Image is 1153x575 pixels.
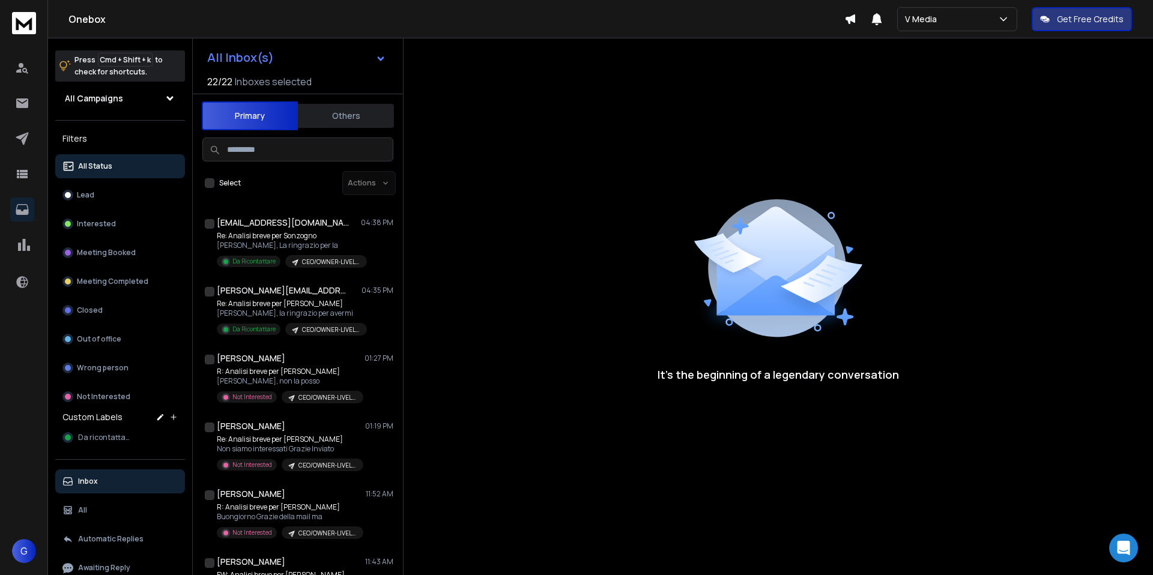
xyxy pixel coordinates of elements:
[658,366,899,383] p: It’s the beginning of a legendary conversation
[219,178,241,188] label: Select
[55,298,185,322] button: Closed
[77,248,136,257] p: Meeting Booked
[55,327,185,351] button: Out of office
[217,217,349,229] h1: [EMAIL_ADDRESS][DOMAIN_NAME]
[235,74,312,89] h3: Inboxes selected
[217,284,349,297] h1: [PERSON_NAME][EMAIL_ADDRESS][DOMAIN_NAME]
[55,86,185,110] button: All Campaigns
[217,299,361,309] p: Re: Analisi breve per [PERSON_NAME]
[365,557,393,567] p: 11:43 AM
[74,54,163,78] p: Press to check for shortcuts.
[362,286,393,295] p: 04:35 PM
[12,12,36,34] img: logo
[55,527,185,551] button: Automatic Replies
[302,325,360,334] p: CEO/OWNER-LIVELLO 3 - CONSAPEVOLE DEL PROBLEMA-PERSONALIZZAZIONI TARGET A-TEST 1
[232,325,276,334] p: Da Ricontattare
[217,444,361,454] p: Non siamo interessati Grazie Inviato
[77,306,103,315] p: Closed
[62,411,123,423] h3: Custom Labels
[77,219,116,229] p: Interested
[1057,13,1124,25] p: Get Free Credits
[366,489,393,499] p: 11:52 AM
[298,393,356,402] p: CEO/OWNER-LIVELLO 3 - CONSAPEVOLE DEL PROBLEMA-PERSONALIZZAZIONI TARGET A-TEST 1
[78,477,98,486] p: Inbox
[12,539,36,563] button: G
[217,376,361,386] p: [PERSON_NAME], non la posso
[78,563,130,573] p: Awaiting Reply
[232,460,272,469] p: Not Interested
[232,393,272,402] p: Not Interested
[232,528,272,537] p: Not Interested
[55,212,185,236] button: Interested
[98,53,153,67] span: Cmd + Shift + k
[202,101,298,130] button: Primary
[55,385,185,409] button: Not Interested
[1109,534,1138,562] div: Open Intercom Messenger
[207,52,274,64] h1: All Inbox(s)
[298,461,356,470] p: CEO/OWNER-LIVELLO 3 - CONSAPEVOLE DEL PROBLEMA-PERSONALIZZAZIONI TARGET A-TEST 1
[298,103,394,129] button: Others
[55,154,185,178] button: All Status
[217,435,361,444] p: Re: Analisi breve per [PERSON_NAME]
[77,392,130,402] p: Not Interested
[298,529,356,538] p: CEO/OWNER-LIVELLO 3 - CONSAPEVOLE DEL PROBLEMA-PERSONALIZZAZIONI TARGET A-TEST 1
[77,190,94,200] p: Lead
[302,257,360,266] p: CEO/OWNER-LIVELLO 3 - CONSAPEVOLE DEL PROBLEMA-PERSONALIZZAZIONI TARGET A-TEST 1
[55,241,185,265] button: Meeting Booked
[217,556,285,568] h1: [PERSON_NAME]
[55,269,185,294] button: Meeting Completed
[78,505,87,515] p: All
[217,502,361,512] p: R: Analisi breve per [PERSON_NAME]
[198,46,396,70] button: All Inbox(s)
[78,433,132,442] span: Da ricontattare
[78,534,144,544] p: Automatic Replies
[217,352,285,364] h1: [PERSON_NAME]
[1032,7,1132,31] button: Get Free Credits
[217,512,361,522] p: Buongiorno Grazie della mail ma
[217,367,361,376] p: R: Analisi breve per [PERSON_NAME]
[217,231,361,241] p: Re: Analisi breve per Sonzogno
[361,218,393,227] p: 04:38 PM
[77,277,148,286] p: Meeting Completed
[55,130,185,147] h3: Filters
[365,421,393,431] p: 01:19 PM
[905,13,942,25] p: V Media
[68,12,844,26] h1: Onebox
[55,498,185,522] button: All
[232,257,276,266] p: Da Ricontattare
[217,488,285,500] h1: [PERSON_NAME]
[365,354,393,363] p: 01:27 PM
[77,334,121,344] p: Out of office
[217,309,361,318] p: [PERSON_NAME], la ringrazio per avermi
[55,426,185,450] button: Da ricontattare
[207,74,232,89] span: 22 / 22
[77,363,129,373] p: Wrong person
[217,420,285,432] h1: [PERSON_NAME]
[65,92,123,104] h1: All Campaigns
[55,469,185,493] button: Inbox
[78,161,112,171] p: All Status
[55,183,185,207] button: Lead
[55,356,185,380] button: Wrong person
[217,241,361,250] p: [PERSON_NAME], La ringrazio per la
